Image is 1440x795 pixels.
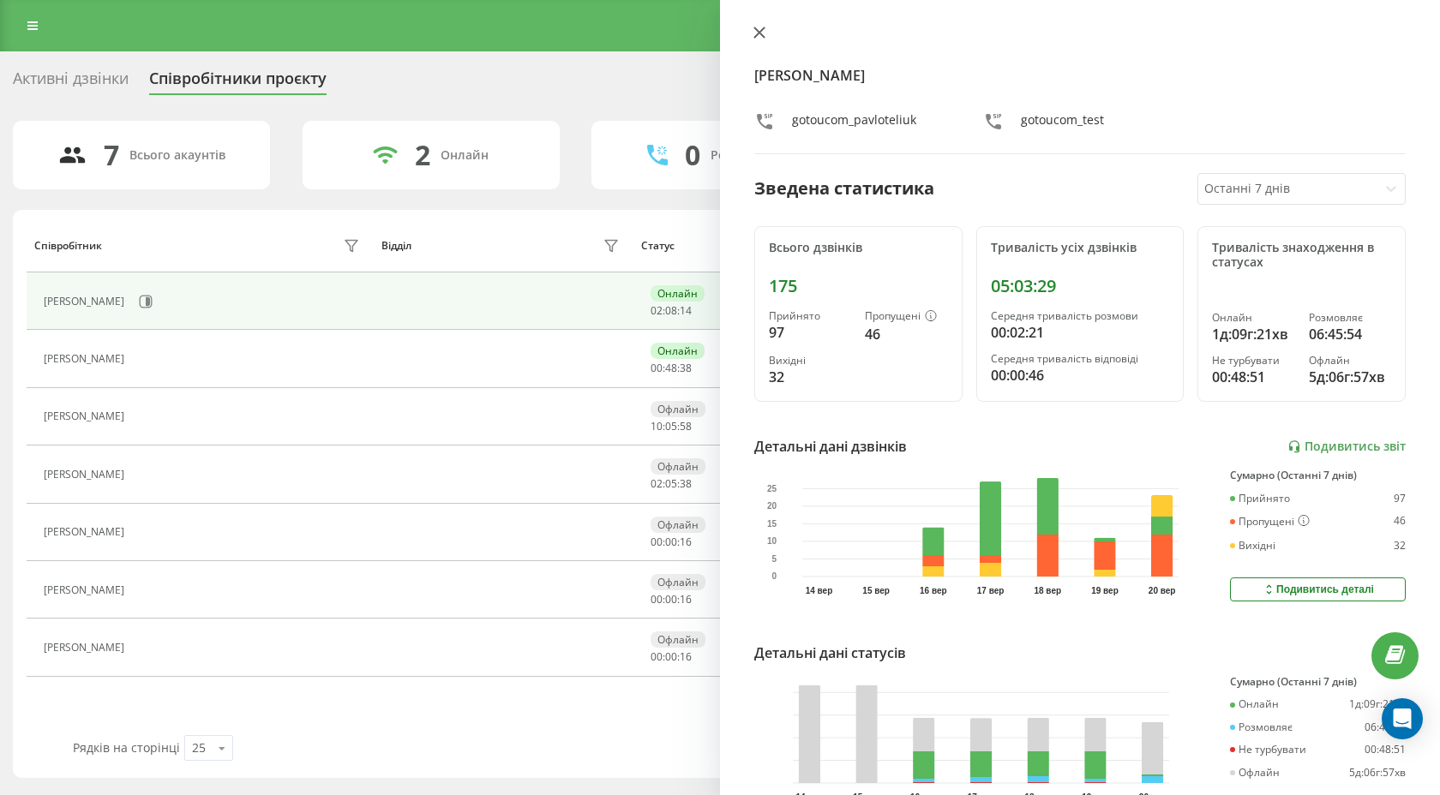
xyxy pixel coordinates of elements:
[651,476,663,491] span: 02
[651,594,692,606] div: : :
[1394,540,1406,552] div: 32
[767,484,777,493] text: 25
[772,572,777,582] text: 0
[1349,698,1406,710] div: 1д:09г:21хв
[685,139,700,171] div: 0
[754,436,907,457] div: Детальні дані дзвінків
[651,401,705,417] div: Офлайн
[1394,493,1406,505] div: 97
[680,535,692,549] span: 16
[73,739,180,756] span: Рядків на сторінці
[665,361,677,375] span: 48
[641,240,675,252] div: Статус
[1382,698,1423,739] div: Open Intercom Messenger
[665,419,677,433] span: 05
[680,592,692,607] span: 16
[1035,586,1062,595] text: 18 вер
[651,343,705,359] div: Онлайн
[754,176,934,201] div: Зведена статистика
[767,519,777,529] text: 15
[665,476,677,491] span: 05
[651,303,663,318] span: 02
[1212,241,1391,270] div: Тривалість знаходження в статусах
[991,322,1170,343] div: 00:02:21
[651,631,705,648] div: Офлайн
[991,310,1170,322] div: Середня тривалість розмови
[1230,721,1293,733] div: Розмовляє
[1021,111,1104,136] div: gotoucom_test
[769,367,851,387] div: 32
[651,285,705,302] div: Онлайн
[651,535,663,549] span: 00
[754,65,1406,86] h4: [PERSON_NAME]
[651,651,692,663] div: : :
[651,421,692,433] div: : :
[991,276,1170,296] div: 05:03:29
[192,739,206,756] div: 25
[665,303,677,318] span: 08
[792,111,916,136] div: gotoucom_pavloteliuk
[1212,312,1294,324] div: Онлайн
[44,469,129,481] div: [PERSON_NAME]
[991,365,1170,386] div: 00:00:46
[651,478,692,490] div: : :
[149,69,327,96] div: Співробітники проєкту
[769,322,851,343] div: 97
[44,584,129,596] div: [PERSON_NAME]
[651,458,705,475] div: Офлайн
[772,554,777,564] text: 5
[44,642,129,654] div: [PERSON_NAME]
[1149,586,1176,595] text: 20 вер
[651,574,705,590] div: Офлайн
[665,535,677,549] span: 00
[1262,583,1374,596] div: Подивитись деталі
[651,305,692,317] div: : :
[441,148,489,163] div: Онлайн
[1309,312,1391,324] div: Розмовляє
[680,649,692,664] span: 16
[651,361,663,375] span: 00
[665,592,677,607] span: 00
[1230,540,1275,552] div: Вихідні
[1309,367,1391,387] div: 5д:06г:57хв
[680,476,692,491] span: 38
[1091,586,1119,595] text: 19 вер
[1230,493,1290,505] div: Прийнято
[991,353,1170,365] div: Середня тривалість відповіді
[415,139,430,171] div: 2
[1287,439,1406,454] a: Подивитись звіт
[13,69,129,96] div: Активні дзвінки
[806,586,833,595] text: 14 вер
[1309,324,1391,344] div: 06:45:54
[862,586,890,595] text: 15 вер
[1230,577,1406,601] button: Подивитись деталі
[381,240,411,252] div: Відділ
[977,586,1005,595] text: 17 вер
[1230,767,1280,779] div: Офлайн
[44,410,129,422] div: [PERSON_NAME]
[1394,515,1406,529] div: 46
[651,517,705,533] div: Офлайн
[1230,744,1306,756] div: Не турбувати
[1230,515,1310,529] div: Пропущені
[129,148,225,163] div: Всього акаунтів
[1230,698,1279,710] div: Онлайн
[651,362,692,374] div: : :
[651,592,663,607] span: 00
[651,419,663,433] span: 10
[767,536,777,546] text: 10
[1349,767,1406,779] div: 5д:06г:57хв
[680,303,692,318] span: 14
[1212,367,1294,387] div: 00:48:51
[1212,355,1294,367] div: Не турбувати
[767,501,777,511] text: 20
[34,240,102,252] div: Співробітник
[44,296,129,308] div: [PERSON_NAME]
[680,419,692,433] span: 58
[1365,721,1406,733] div: 06:45:54
[1230,469,1406,481] div: Сумарно (Останні 7 днів)
[44,526,129,538] div: [PERSON_NAME]
[44,353,129,365] div: [PERSON_NAME]
[651,536,692,548] div: : :
[651,649,663,664] span: 00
